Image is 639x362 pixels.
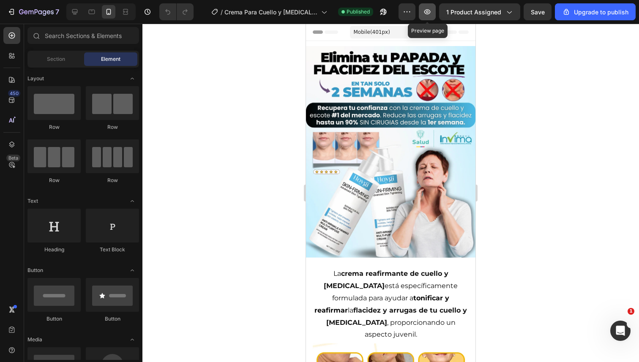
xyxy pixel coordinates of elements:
[628,308,634,315] span: 1
[524,3,552,20] button: Save
[3,3,63,20] button: 7
[347,8,370,16] span: Published
[86,177,139,184] div: Row
[27,315,81,323] div: Button
[55,7,59,17] p: 7
[101,55,120,63] span: Element
[306,24,475,362] iframe: Design area
[86,123,139,131] div: Row
[27,177,81,184] div: Row
[47,55,65,63] span: Section
[27,75,44,82] span: Layout
[446,8,501,16] span: 1 product assigned
[221,8,223,16] span: /
[86,246,139,253] div: Text Block
[126,264,139,277] span: Toggle open
[27,27,139,44] input: Search Sections & Elements
[610,321,631,341] iframe: Intercom live chat
[531,8,545,16] span: Save
[126,333,139,346] span: Toggle open
[27,123,81,131] div: Row
[126,72,139,85] span: Toggle open
[439,3,520,20] button: 1 product assigned
[86,315,139,323] div: Button
[27,267,43,274] span: Button
[27,246,81,253] div: Heading
[27,197,38,205] span: Text
[224,8,318,16] span: Crema Para Cuello y [MEDICAL_DATA]
[27,336,42,343] span: Media
[8,90,20,97] div: 450
[6,155,20,161] div: Beta
[126,194,139,208] span: Toggle open
[159,3,194,20] div: Undo/Redo
[562,8,628,16] div: Upgrade to publish
[555,3,636,20] button: Upgrade to publish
